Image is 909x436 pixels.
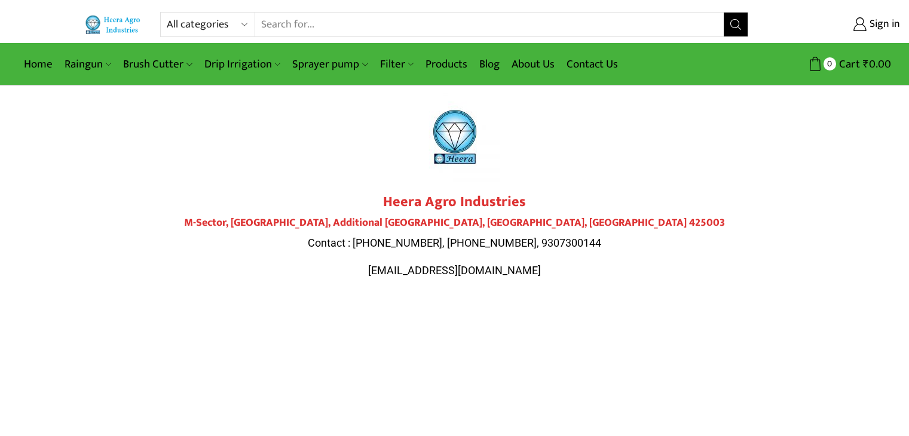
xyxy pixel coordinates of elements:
[308,237,601,249] span: Contact : [PHONE_NUMBER], [PHONE_NUMBER], 9307300144
[120,217,789,230] h4: M-Sector, [GEOGRAPHIC_DATA], Additional [GEOGRAPHIC_DATA], [GEOGRAPHIC_DATA], [GEOGRAPHIC_DATA] 4...
[561,50,624,78] a: Contact Us
[863,55,891,73] bdi: 0.00
[59,50,117,78] a: Raingun
[18,50,59,78] a: Home
[368,264,541,277] span: [EMAIL_ADDRESS][DOMAIN_NAME]
[117,50,198,78] a: Brush Cutter
[198,50,286,78] a: Drip Irrigation
[760,53,891,75] a: 0 Cart ₹0.00
[286,50,374,78] a: Sprayer pump
[473,50,506,78] a: Blog
[824,57,836,70] span: 0
[383,190,526,214] strong: Heera Agro Industries
[863,55,869,73] span: ₹
[420,50,473,78] a: Products
[410,92,500,182] img: heera-logo-1000
[836,56,860,72] span: Cart
[374,50,420,78] a: Filter
[766,14,900,35] a: Sign in
[724,13,748,36] button: Search button
[506,50,561,78] a: About Us
[255,13,724,36] input: Search for...
[867,17,900,32] span: Sign in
